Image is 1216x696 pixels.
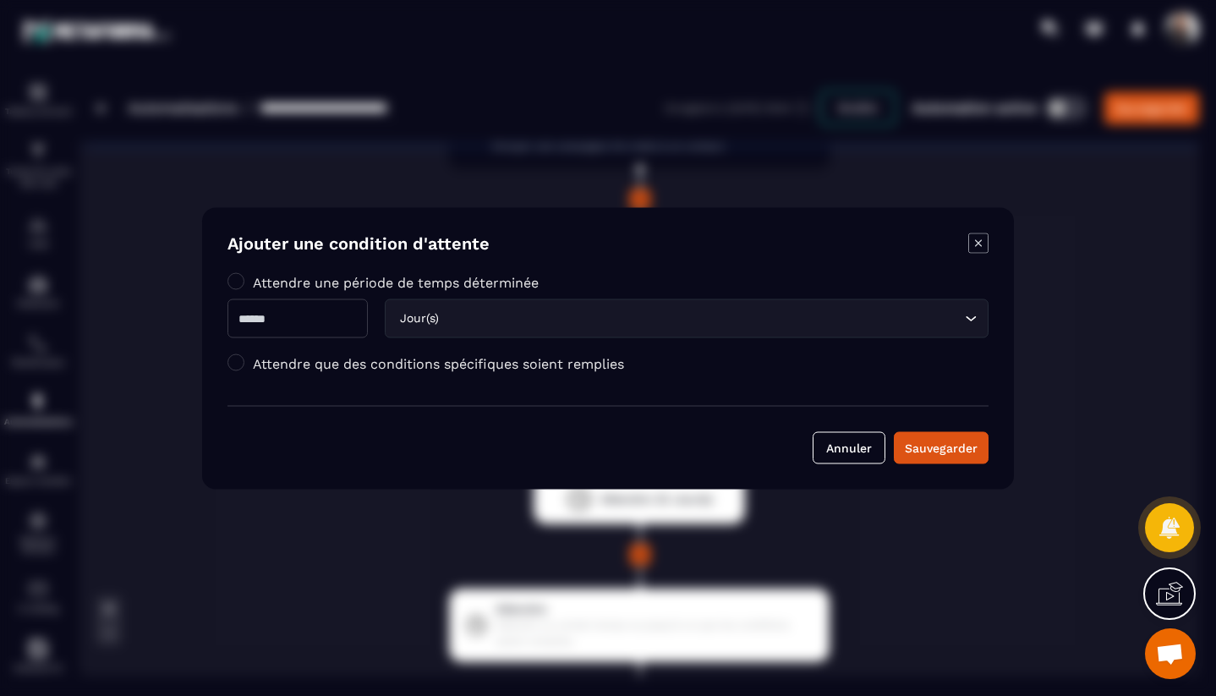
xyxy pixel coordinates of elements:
[813,431,885,463] button: Annuler
[396,309,442,327] span: Jour(s)
[253,274,539,290] label: Attendre une période de temps déterminée
[385,299,989,337] div: Search for option
[1145,628,1196,679] div: Ouvrir le chat
[227,233,490,256] h4: Ajouter une condition d'attente
[253,355,624,371] label: Attendre que des conditions spécifiques soient remplies
[442,309,961,327] input: Search for option
[894,431,989,463] button: Sauvegarder
[905,439,978,456] div: Sauvegarder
